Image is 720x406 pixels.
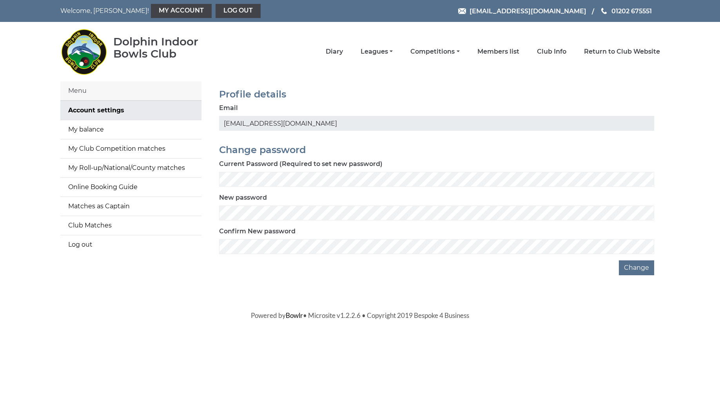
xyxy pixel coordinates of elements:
[219,159,383,169] label: Current Password (Required to set new password)
[60,120,201,139] a: My balance
[477,47,519,56] a: Members list
[219,193,267,202] label: New password
[470,7,586,14] span: [EMAIL_ADDRESS][DOMAIN_NAME]
[219,227,296,236] label: Confirm New password
[600,6,652,16] a: Phone us 01202 675551
[611,7,652,14] span: 01202 675551
[601,8,607,14] img: Phone us
[60,81,201,101] div: Menu
[219,89,654,99] h2: Profile details
[216,4,261,18] a: Log out
[458,6,586,16] a: Email [EMAIL_ADDRESS][DOMAIN_NAME]
[219,145,654,155] h2: Change password
[537,47,566,56] a: Club Info
[619,260,654,275] button: Change
[60,178,201,197] a: Online Booking Guide
[458,8,466,14] img: Email
[584,47,660,56] a: Return to Club Website
[60,101,201,120] a: Account settings
[60,216,201,235] a: Club Matches
[151,4,212,18] a: My Account
[60,197,201,216] a: Matches as Captain
[60,139,201,158] a: My Club Competition matches
[251,311,469,319] span: Powered by • Microsite v1.2.2.6 • Copyright 2019 Bespoke 4 Business
[60,235,201,254] a: Log out
[60,24,107,79] img: Dolphin Indoor Bowls Club
[60,159,201,177] a: My Roll-up/National/County matches
[219,103,238,113] label: Email
[326,47,343,56] a: Diary
[60,4,303,18] nav: Welcome, [PERSON_NAME]!
[286,311,303,319] a: Bowlr
[361,47,393,56] a: Leagues
[113,36,223,60] div: Dolphin Indoor Bowls Club
[410,47,459,56] a: Competitions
